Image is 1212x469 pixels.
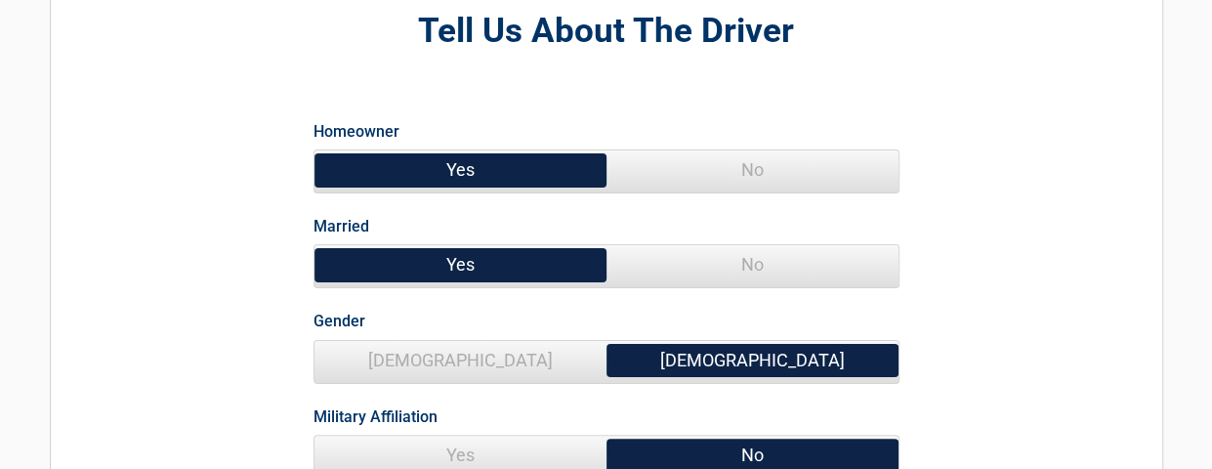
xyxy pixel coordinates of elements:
[313,308,365,334] label: Gender
[606,150,899,190] span: No
[313,213,369,239] label: Married
[314,150,606,190] span: Yes
[313,404,438,430] label: Military Affiliation
[606,245,899,284] span: No
[606,341,899,380] span: [DEMOGRAPHIC_DATA]
[314,341,606,380] span: [DEMOGRAPHIC_DATA]
[314,245,606,284] span: Yes
[313,118,399,145] label: Homeowner
[158,9,1055,55] h2: Tell Us About The Driver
